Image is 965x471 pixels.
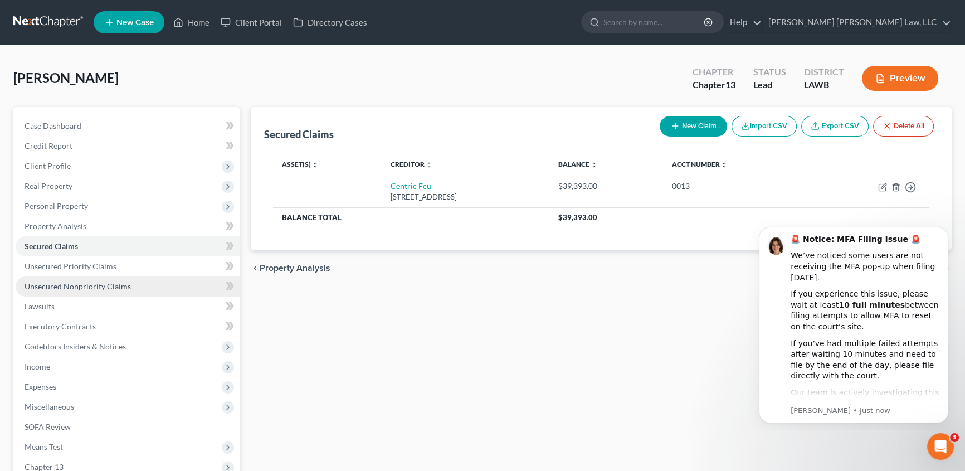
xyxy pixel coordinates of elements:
span: Property Analysis [260,264,330,273]
span: Unsecured Priority Claims [25,261,116,271]
a: Case Dashboard [16,116,240,136]
a: Centric Fcu [391,181,431,191]
span: Personal Property [25,201,88,211]
span: SOFA Review [25,422,71,431]
span: Codebtors Insiders & Notices [25,342,126,351]
a: Credit Report [16,136,240,156]
span: Secured Claims [25,241,78,251]
a: Directory Cases [287,12,373,32]
span: Executory Contracts [25,322,96,331]
div: LAWB [804,79,844,91]
i: unfold_more [721,162,728,168]
a: Lawsuits [16,297,240,317]
a: Asset(s) unfold_more [282,160,319,168]
a: SOFA Review [16,417,240,437]
span: Property Analysis [25,221,86,231]
a: Export CSV [801,116,869,137]
a: Executory Contracts [16,317,240,337]
a: Creditor unfold_more [391,160,432,168]
th: Balance Total [273,207,549,227]
span: Income [25,362,50,371]
span: Credit Report [25,141,72,150]
div: Lead [753,79,786,91]
a: Unsecured Nonpriority Claims [16,276,240,297]
div: Status [753,66,786,79]
div: [STREET_ADDRESS] [391,192,540,202]
span: Client Profile [25,161,71,171]
span: $39,393.00 [558,213,597,222]
span: Case Dashboard [25,121,81,130]
div: Chapter [693,79,735,91]
button: chevron_left Property Analysis [251,264,330,273]
i: unfold_more [426,162,432,168]
a: Balance unfold_more [558,160,597,168]
i: unfold_more [312,162,319,168]
span: Unsecured Nonpriority Claims [25,281,131,291]
iframe: Intercom notifications message [742,217,965,430]
a: Unsecured Priority Claims [16,256,240,276]
a: Home [168,12,215,32]
a: [PERSON_NAME] [PERSON_NAME] Law, LLC [763,12,951,32]
span: [PERSON_NAME] [13,70,119,86]
span: Expenses [25,382,56,391]
span: New Case [116,18,154,27]
div: Chapter [693,66,735,79]
i: chevron_left [251,264,260,273]
div: 0013 [672,181,801,192]
i: unfold_more [591,162,597,168]
span: Miscellaneous [25,402,74,411]
button: Import CSV [732,116,797,137]
input: Search by name... [603,12,705,32]
span: Means Test [25,442,63,451]
div: District [804,66,844,79]
button: Preview [862,66,938,91]
div: Secured Claims [264,128,334,141]
span: 13 [725,79,735,90]
span: 3 [950,433,959,442]
a: Acct Number unfold_more [672,160,728,168]
span: Lawsuits [25,302,55,311]
button: Delete All [873,116,934,137]
a: Help [724,12,762,32]
button: New Claim [660,116,727,137]
a: Secured Claims [16,236,240,256]
a: Property Analysis [16,216,240,236]
div: $39,393.00 [558,181,654,192]
a: Client Portal [215,12,287,32]
span: Real Property [25,181,72,191]
iframe: Intercom live chat [927,433,954,460]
